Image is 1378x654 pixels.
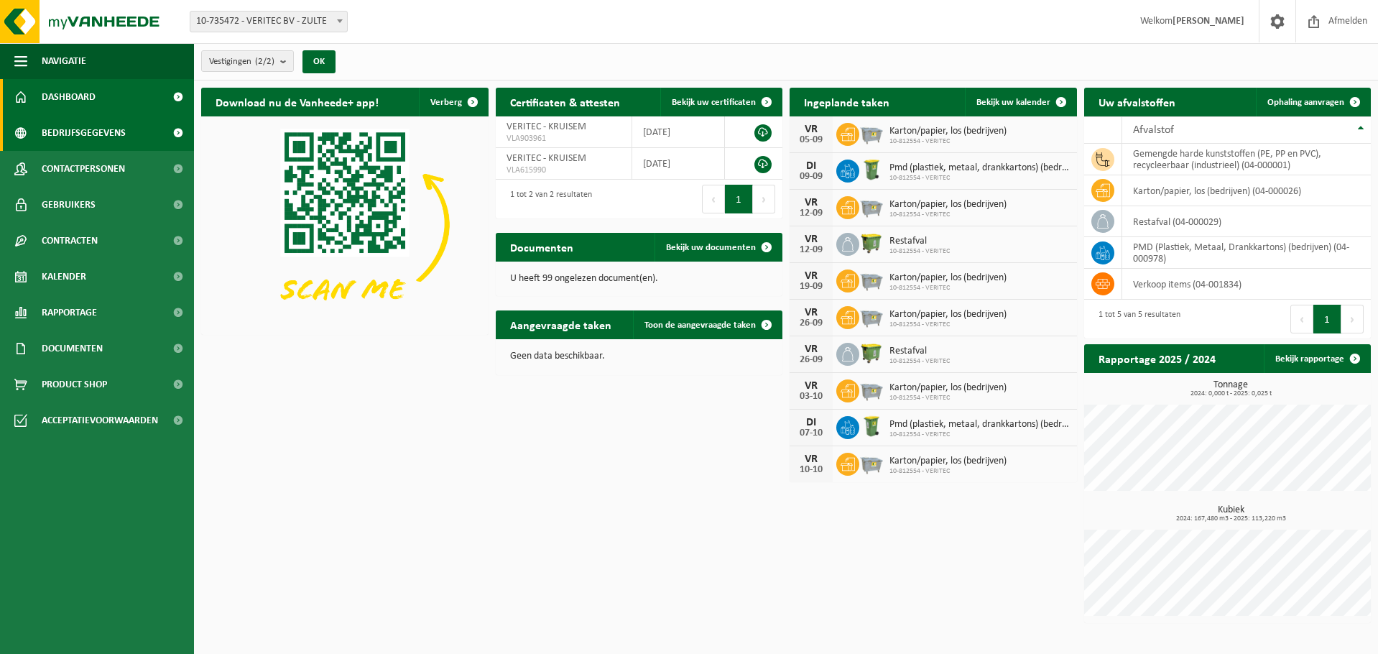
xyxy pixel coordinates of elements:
[190,11,347,32] span: 10-735472 - VERITEC BV - ZULTE
[889,357,950,366] span: 10-812554 - VERITEC
[889,162,1070,174] span: Pmd (plastiek, metaal, drankkartons) (bedrijven)
[419,88,487,116] button: Verberg
[859,451,884,475] img: WB-2500-GAL-GY-01
[1091,380,1372,397] h3: Tonnage
[496,233,588,261] h2: Documenten
[302,50,336,73] button: OK
[42,79,96,115] span: Dashboard
[1091,515,1372,522] span: 2024: 167,480 m3 - 2025: 113,220 m3
[889,137,1007,146] span: 10-812554 - VERITEC
[790,88,904,116] h2: Ingeplande taken
[797,270,826,282] div: VR
[1256,88,1369,116] a: Ophaling aanvragen
[889,199,1007,211] span: Karton/papier, los (bedrijven)
[1122,237,1372,269] td: PMD (Plastiek, Metaal, Drankkartons) (bedrijven) (04-000978)
[633,310,781,339] a: Toon de aangevraagde taken
[797,392,826,402] div: 03-10
[655,233,781,262] a: Bekijk uw documenten
[797,417,826,428] div: DI
[1267,98,1344,107] span: Ophaling aanvragen
[503,183,592,215] div: 1 tot 2 van 2 resultaten
[889,309,1007,321] span: Karton/papier, los (bedrijven)
[797,428,826,438] div: 07-10
[889,430,1070,439] span: 10-812554 - VERITEC
[1290,305,1313,333] button: Previous
[797,124,826,135] div: VR
[632,116,726,148] td: [DATE]
[889,247,950,256] span: 10-812554 - VERITEC
[702,185,725,213] button: Previous
[797,197,826,208] div: VR
[965,88,1076,116] a: Bekijk uw kalender
[889,382,1007,394] span: Karton/papier, los (bedrijven)
[644,321,756,330] span: Toon de aangevraagde taken
[430,98,462,107] span: Verberg
[889,321,1007,329] span: 10-812554 - VERITEC
[42,331,103,367] span: Documenten
[507,121,586,132] span: VERITEC - KRUISEM
[510,274,769,284] p: U heeft 99 ongelezen document(en).
[859,231,884,255] img: WB-1100-HPE-GN-50
[797,318,826,328] div: 26-09
[496,88,634,116] h2: Certificaten & attesten
[859,304,884,328] img: WB-2500-GAL-GY-01
[1091,390,1372,397] span: 2024: 0,000 t - 2025: 0,025 t
[672,98,756,107] span: Bekijk uw certificaten
[1133,124,1174,136] span: Afvalstof
[753,185,775,213] button: Next
[507,133,621,144] span: VLA903961
[889,284,1007,293] span: 10-812554 - VERITEC
[507,153,586,164] span: VERITEC - KRUISEM
[797,160,826,172] div: DI
[859,121,884,145] img: WB-2500-GAL-GY-01
[255,57,274,66] count: (2/2)
[1173,16,1244,27] strong: [PERSON_NAME]
[797,245,826,255] div: 12-09
[889,419,1070,430] span: Pmd (plastiek, metaal, drankkartons) (bedrijven)
[1122,144,1372,175] td: gemengde harde kunststoffen (PE, PP en PVC), recycleerbaar (industrieel) (04-000001)
[496,310,626,338] h2: Aangevraagde taken
[889,346,950,357] span: Restafval
[42,367,107,402] span: Product Shop
[42,402,158,438] span: Acceptatievoorwaarden
[859,414,884,438] img: WB-0240-HPE-GN-50
[797,234,826,245] div: VR
[889,467,1007,476] span: 10-812554 - VERITEC
[660,88,781,116] a: Bekijk uw certificaten
[201,88,393,116] h2: Download nu de Vanheede+ app!
[1264,344,1369,373] a: Bekijk rapportage
[1341,305,1364,333] button: Next
[201,116,489,332] img: Download de VHEPlus App
[797,453,826,465] div: VR
[209,51,274,73] span: Vestigingen
[859,194,884,218] img: WB-2500-GAL-GY-01
[725,185,753,213] button: 1
[797,172,826,182] div: 09-09
[976,98,1050,107] span: Bekijk uw kalender
[1084,88,1190,116] h2: Uw afvalstoffen
[889,272,1007,284] span: Karton/papier, los (bedrijven)
[889,126,1007,137] span: Karton/papier, los (bedrijven)
[797,355,826,365] div: 26-09
[1091,303,1180,335] div: 1 tot 5 van 5 resultaten
[42,259,86,295] span: Kalender
[859,377,884,402] img: WB-2500-GAL-GY-01
[859,157,884,182] img: WB-0240-HPE-GN-50
[1122,175,1372,206] td: karton/papier, los (bedrijven) (04-000026)
[797,135,826,145] div: 05-09
[797,282,826,292] div: 19-09
[42,115,126,151] span: Bedrijfsgegevens
[859,341,884,365] img: WB-1100-HPE-GN-50
[797,344,826,355] div: VR
[666,243,756,252] span: Bekijk uw documenten
[507,165,621,176] span: VLA615990
[1122,206,1372,237] td: restafval (04-000029)
[1313,305,1341,333] button: 1
[42,223,98,259] span: Contracten
[889,394,1007,402] span: 10-812554 - VERITEC
[889,236,950,247] span: Restafval
[1122,269,1372,300] td: verkoop items (04-001834)
[1084,344,1230,372] h2: Rapportage 2025 / 2024
[889,456,1007,467] span: Karton/papier, los (bedrijven)
[797,208,826,218] div: 12-09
